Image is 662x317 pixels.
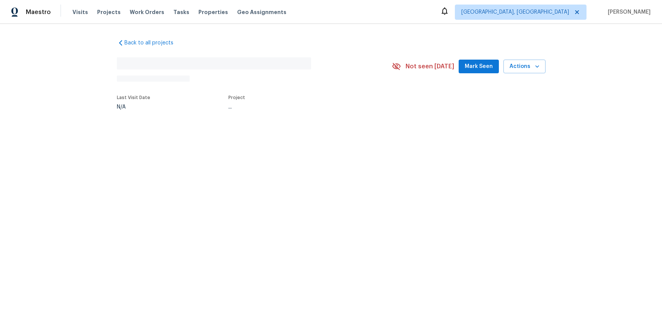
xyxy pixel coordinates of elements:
button: Actions [503,60,546,74]
span: Visits [72,8,88,16]
span: Actions [509,62,539,71]
span: [GEOGRAPHIC_DATA], [GEOGRAPHIC_DATA] [461,8,569,16]
span: Geo Assignments [237,8,286,16]
a: Back to all projects [117,39,190,47]
span: Maestro [26,8,51,16]
span: Work Orders [130,8,164,16]
span: [PERSON_NAME] [605,8,651,16]
div: N/A [117,104,150,110]
div: ... [228,104,374,110]
span: Projects [97,8,121,16]
span: Last Visit Date [117,95,150,100]
span: Project [228,95,245,100]
span: Not seen [DATE] [406,63,454,70]
span: Tasks [173,9,189,15]
span: Properties [198,8,228,16]
button: Mark Seen [459,60,499,74]
span: Mark Seen [465,62,493,71]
